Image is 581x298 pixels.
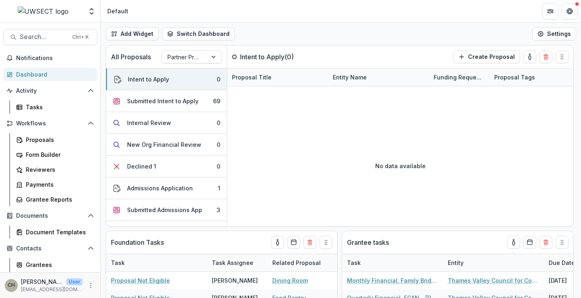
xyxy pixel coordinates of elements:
a: Monthly Financial, Family Bridge - [DATE] [347,276,438,285]
div: 69 [213,97,220,105]
div: 0 [217,119,220,127]
p: All Proposals [111,52,151,62]
div: Task [342,254,443,271]
a: Grantees [13,258,97,271]
button: Open Activity [3,84,97,97]
button: Settings [532,27,576,40]
div: Submitted Intent to Apply [127,97,199,105]
button: Submitted Intent to Apply69 [106,90,227,112]
div: Task Assignee [207,254,268,271]
button: Drag [320,236,332,249]
button: Get Help [562,3,578,19]
div: Dashboard [16,70,91,79]
div: Proposals [26,135,91,144]
a: Proposals [13,133,97,146]
div: Entity Name [328,73,372,81]
button: Switch Dashboard [162,27,235,40]
a: Document Templates [13,225,97,239]
div: Admissions Application [127,184,193,192]
p: User [66,278,83,285]
div: Document Templates [26,228,91,236]
div: Entity Name [328,69,429,86]
button: Calendar [523,236,536,249]
p: No data available [375,162,426,170]
div: Funding Requested [429,73,489,81]
div: Ctrl + K [71,33,90,42]
a: Grantee Reports [13,193,97,206]
div: Task [342,258,366,267]
a: Dining Room [272,276,308,285]
a: Reviewers [13,163,97,176]
nav: breadcrumb [104,5,132,17]
div: Carli Herz [8,283,15,288]
button: Create Proposal [453,50,520,63]
button: Drag [556,236,568,249]
div: New Org Financial Review [127,140,201,149]
button: Delete card [539,236,552,249]
button: Intent to Apply0 [106,69,227,90]
span: Search... [20,33,67,41]
div: Reviewers [26,165,91,174]
div: Task [106,258,130,267]
div: 0 [217,140,220,149]
p: Grantee tasks [347,238,389,247]
div: Related Proposal [268,258,326,267]
div: Proposal Title [227,69,328,86]
div: Tasks [26,103,91,111]
div: 0 [217,162,220,171]
button: Add Widget [106,27,159,40]
div: Form Builder [26,150,91,159]
p: Foundation Tasks [111,238,164,247]
button: Delete card [303,236,316,249]
div: Proposal Title [227,73,276,81]
div: Grantee Reports [26,195,91,204]
button: Notifications [3,52,97,65]
button: toggle-assigned-to-me [271,236,284,249]
div: 1 [218,184,220,192]
button: toggle-assigned-to-me [507,236,520,249]
button: Open Workflows [3,117,97,130]
a: Proposal Not Eligible [111,276,170,285]
div: [PERSON_NAME] [212,276,258,285]
div: 0 [217,75,220,83]
div: Related Proposal [268,254,368,271]
p: Intent to Apply ( 0 ) [240,52,301,62]
div: Due Date [544,258,580,267]
button: Search... [3,29,97,45]
button: Internal Review0 [106,112,227,134]
button: Calendar [287,236,300,249]
span: Activity [16,88,84,94]
button: Open Contacts [3,242,97,255]
span: Notifications [16,55,94,62]
span: Documents [16,213,84,219]
div: Default [107,7,128,15]
div: Task [106,254,207,271]
p: [PERSON_NAME] [21,277,63,286]
div: Entity [443,254,544,271]
p: [EMAIL_ADDRESS][DOMAIN_NAME] [21,286,83,293]
button: Drag [556,50,568,63]
button: Declined 10 [106,156,227,177]
button: Open entity switcher [86,3,97,19]
a: Payments [13,178,97,191]
button: New Org Financial Review0 [106,134,227,156]
button: Open Documents [3,209,97,222]
div: Submitted Admissions App [127,206,202,214]
div: Task Assignee [207,258,258,267]
button: Submitted Admissions App3 [106,199,227,221]
button: Partners [542,3,558,19]
div: Grantees [26,260,91,269]
a: Thames Valley Council for Community Action [448,276,539,285]
img: UWSECT logo [18,6,69,16]
div: Intent to Apply [128,75,169,83]
button: toggle-assigned-to-me [523,50,536,63]
a: Dashboard [3,68,97,81]
div: Funding Requested [429,69,489,86]
button: Admissions Application1 [106,177,227,199]
div: Declined 1 [127,162,156,171]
